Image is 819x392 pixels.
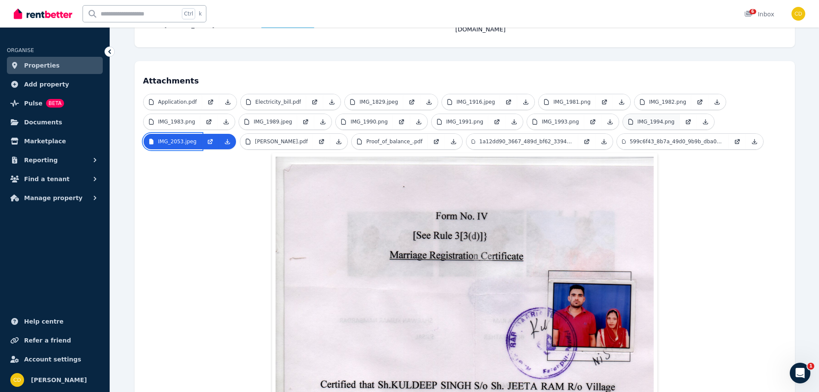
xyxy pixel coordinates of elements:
[255,99,301,105] p: Electricity_bill.pdf
[323,94,340,110] a: Download Attachment
[744,10,774,19] div: Inbox
[14,7,72,20] img: RentBetter
[359,99,398,105] p: IMG_1829.jpeg
[255,138,308,145] p: [PERSON_NAME].pdf
[479,138,573,145] p: 1a12dd90_3667_489d_bf62_33942ffb83b0.jpeg
[410,114,427,130] a: Download Attachment
[345,94,403,110] a: IMG_1829.jpeg
[352,134,428,149] a: Proof_of_balance_.pdf
[680,114,697,130] a: Open in new Tab
[7,114,103,131] a: Documents
[613,94,630,110] a: Download Attachment
[24,155,58,165] span: Reporting
[158,138,197,145] p: IMG_2053.jpeg
[219,134,236,149] a: Download Attachment
[143,70,786,87] h4: Attachments
[584,114,601,130] a: Open in new Tab
[791,7,805,21] img: Chris Dimitropoulos
[350,118,387,125] p: IMG_1990.png
[313,134,330,149] a: Open in new Tab
[617,134,729,149] a: 599c6f43_8b7a_49d0_9b9b_dba07f602dd1.jpeg
[446,118,483,125] p: IMG_1991.png
[403,94,420,110] a: Open in new Tab
[393,114,410,130] a: Open in new Tab
[635,94,691,110] a: IMG_1982.png
[202,94,219,110] a: Open in new Tab
[506,114,523,130] a: Download Attachment
[7,47,34,53] span: ORGANISE
[432,114,488,130] a: IMG_1991.png
[366,138,423,145] p: Proof_of_balance_.pdf
[527,114,584,130] a: IMG_1993.png
[638,118,675,125] p: IMG_1994.png
[24,335,71,346] span: Refer a friend
[7,170,103,188] button: Find a tenant
[218,114,235,130] a: Download Attachment
[182,8,195,19] span: Ctrl
[445,134,462,149] a: Download Attachment
[24,60,60,71] span: Properties
[202,134,219,149] a: Open in new Tab
[807,363,814,370] span: 1
[239,114,298,130] a: IMG_1989.jpeg
[240,134,313,149] a: [PERSON_NAME].pdf
[623,114,680,130] a: IMG_1994.png
[144,94,202,110] a: Application.pdf
[601,114,619,130] a: Download Attachment
[10,373,24,387] img: Chris Dimitropoulos
[7,189,103,207] button: Manage property
[24,174,70,184] span: Find a tenant
[241,94,307,110] a: Electricity_bill.pdf
[542,118,579,125] p: IMG_1993.png
[7,313,103,330] a: Help centre
[630,138,724,145] p: 599c6f43_8b7a_49d0_9b9b_dba07f602dd1.jpeg
[517,94,534,110] a: Download Attachment
[24,136,66,146] span: Marketplace
[24,98,43,108] span: Pulse
[749,9,756,14] span: 6
[7,133,103,150] a: Marketplace
[7,332,103,349] a: Refer a friend
[595,134,613,149] a: Download Attachment
[31,375,87,385] span: [PERSON_NAME]
[442,94,500,110] a: IMG_1916.jpeg
[7,151,103,169] button: Reporting
[7,76,103,93] a: Add property
[428,134,445,149] a: Open in new Tab
[24,354,81,364] span: Account settings
[578,134,595,149] a: Open in new Tab
[297,114,314,130] a: Open in new Tab
[691,94,709,110] a: Open in new Tab
[500,94,517,110] a: Open in new Tab
[539,94,595,110] a: IMG_1981.png
[596,94,613,110] a: Open in new Tab
[144,134,202,149] a: IMG_2053.jpeg
[144,114,200,130] a: IMG_1983.png
[746,134,763,149] a: Download Attachment
[24,79,69,90] span: Add property
[7,95,103,112] a: PulseBETA
[790,363,810,383] iframe: Intercom live chat
[24,316,64,327] span: Help centre
[314,114,331,130] a: Download Attachment
[457,99,495,105] p: IMG_1916.jpeg
[697,114,714,130] a: Download Attachment
[330,134,347,149] a: Download Attachment
[7,57,103,74] a: Properties
[7,351,103,368] a: Account settings
[709,94,726,110] a: Download Attachment
[420,94,438,110] a: Download Attachment
[729,134,746,149] a: Open in new Tab
[158,99,197,105] p: Application.pdf
[336,114,393,130] a: IMG_1990.png
[158,118,195,125] p: IMG_1983.png
[553,99,590,105] p: IMG_1981.png
[466,134,578,149] a: 1a12dd90_3667_489d_bf62_33942ffb83b0.jpeg
[306,94,323,110] a: Open in new Tab
[219,94,236,110] a: Download Attachment
[24,193,83,203] span: Manage property
[200,114,218,130] a: Open in new Tab
[254,118,292,125] p: IMG_1989.jpeg
[488,114,506,130] a: Open in new Tab
[649,99,686,105] p: IMG_1982.png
